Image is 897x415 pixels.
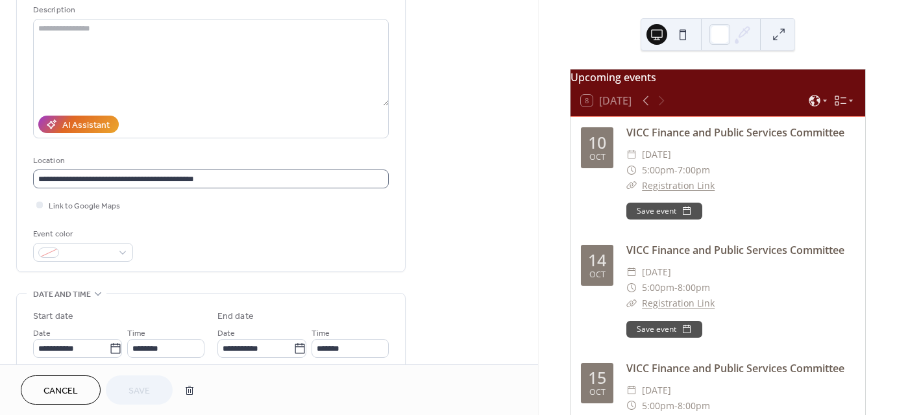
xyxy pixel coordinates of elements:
div: Oct [589,153,606,162]
div: Oct [589,271,606,279]
span: Date [33,327,51,340]
div: Location [33,154,386,168]
span: Time [312,327,330,340]
span: Date [217,327,235,340]
a: Registration Link [642,179,715,192]
button: Cancel [21,375,101,405]
a: VICC Finance and Public Services Committee [626,361,844,375]
div: Start date [33,310,73,323]
div: ​ [626,264,637,280]
span: [DATE] [642,383,671,398]
span: 5:00pm [642,280,674,296]
span: Time [127,327,145,340]
span: Date and time [33,288,91,301]
span: 5:00pm [642,162,674,178]
div: End date [217,310,254,323]
div: ​ [626,280,637,296]
div: ​ [626,162,637,178]
button: Save event [626,203,702,220]
a: VICC Finance and Public Services Committee [626,243,844,257]
div: ​ [626,296,637,311]
span: Cancel [43,384,78,398]
div: ​ [626,383,637,398]
button: AI Assistant [38,116,119,133]
div: 14 [588,252,606,268]
div: 10 [588,134,606,151]
span: [DATE] [642,147,671,162]
button: Save event [626,321,702,338]
div: Event color [33,227,130,241]
div: AI Assistant [62,119,110,132]
div: Description [33,3,386,17]
span: 8:00pm [678,280,710,296]
div: Oct [589,388,606,397]
span: [DATE] [642,264,671,280]
span: - [674,398,678,414]
div: ​ [626,178,637,194]
span: - [674,162,678,178]
span: 8:00pm [678,398,710,414]
span: - [674,280,678,296]
div: 15 [588,370,606,386]
span: Link to Google Maps [49,199,120,213]
div: ​ [626,147,637,162]
a: VICC Finance and Public Services Committee [626,125,844,140]
div: ​ [626,398,637,414]
a: Registration Link [642,297,715,309]
span: 5:00pm [642,398,674,414]
div: Upcoming events [571,69,865,85]
span: 7:00pm [678,162,710,178]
